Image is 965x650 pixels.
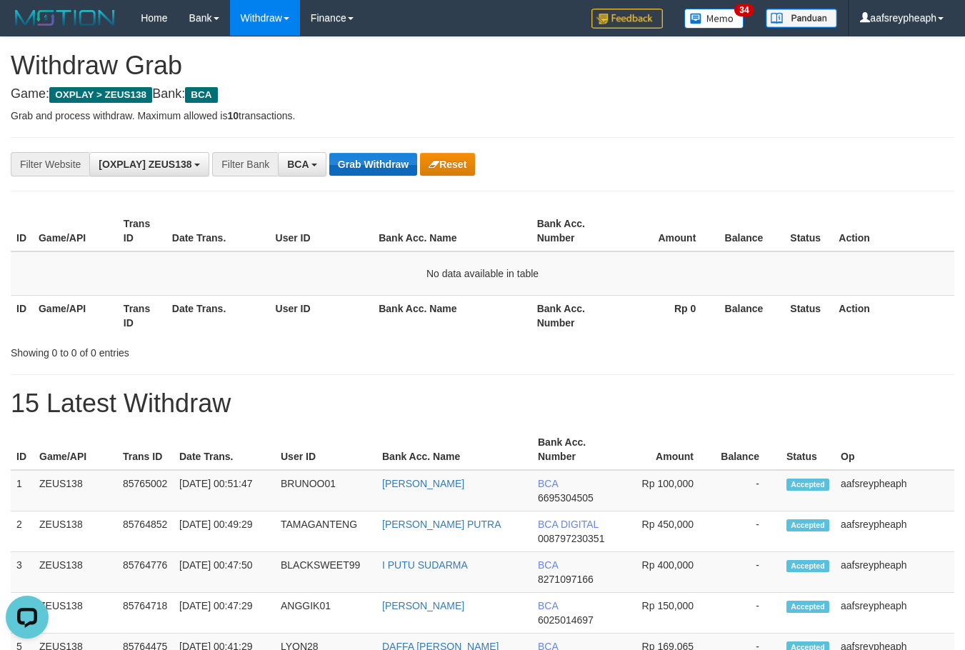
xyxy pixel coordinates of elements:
[715,429,781,470] th: Balance
[616,470,715,511] td: Rp 100,000
[616,552,715,593] td: Rp 400,000
[616,593,715,634] td: Rp 150,000
[34,593,117,634] td: ZEUS138
[33,211,118,251] th: Game/API
[11,51,954,80] h1: Withdraw Grab
[833,295,954,336] th: Action
[275,511,376,552] td: TAMAGANTENG
[835,470,954,511] td: aafsreypheaph
[616,211,718,251] th: Amount
[166,211,270,251] th: Date Trans.
[715,593,781,634] td: -
[538,614,594,626] span: Copy 6025014697 to clipboard
[616,295,718,336] th: Rp 0
[531,211,616,251] th: Bank Acc. Number
[11,152,89,176] div: Filter Website
[166,295,270,336] th: Date Trans.
[117,511,174,552] td: 85764852
[34,429,117,470] th: Game/API
[11,429,34,470] th: ID
[784,295,833,336] th: Status
[786,560,829,572] span: Accepted
[11,211,33,251] th: ID
[278,152,326,176] button: BCA
[185,87,217,103] span: BCA
[766,9,837,28] img: panduan.png
[118,295,166,336] th: Trans ID
[420,153,475,176] button: Reset
[34,470,117,511] td: ZEUS138
[11,87,954,101] h4: Game: Bank:
[616,429,715,470] th: Amount
[11,251,954,296] td: No data available in table
[784,211,833,251] th: Status
[174,429,275,470] th: Date Trans.
[275,552,376,593] td: BLACKSWEET99
[11,511,34,552] td: 2
[11,470,34,511] td: 1
[538,533,604,544] span: Copy 008797230351 to clipboard
[99,159,191,170] span: [OXPLAY] ZEUS138
[538,600,558,611] span: BCA
[786,479,829,491] span: Accepted
[591,9,663,29] img: Feedback.jpg
[538,478,558,489] span: BCA
[382,519,501,530] a: [PERSON_NAME] PUTRA
[786,601,829,613] span: Accepted
[538,519,599,530] span: BCA DIGITAL
[11,389,954,418] h1: 15 Latest Withdraw
[117,470,174,511] td: 85765002
[174,593,275,634] td: [DATE] 00:47:29
[715,552,781,593] td: -
[6,6,49,49] button: Open LiveChat chat widget
[34,552,117,593] td: ZEUS138
[781,429,835,470] th: Status
[34,511,117,552] td: ZEUS138
[717,211,784,251] th: Balance
[373,211,531,251] th: Bank Acc. Name
[117,593,174,634] td: 85764718
[382,600,464,611] a: [PERSON_NAME]
[835,552,954,593] td: aafsreypheaph
[275,593,376,634] td: ANGGIK01
[33,295,118,336] th: Game/API
[11,295,33,336] th: ID
[89,152,209,176] button: [OXPLAY] ZEUS138
[616,511,715,552] td: Rp 450,000
[117,429,174,470] th: Trans ID
[287,159,309,170] span: BCA
[715,511,781,552] td: -
[117,552,174,593] td: 85764776
[786,519,829,531] span: Accepted
[174,552,275,593] td: [DATE] 00:47:50
[538,574,594,585] span: Copy 8271097166 to clipboard
[275,429,376,470] th: User ID
[531,295,616,336] th: Bank Acc. Number
[329,153,417,176] button: Grab Withdraw
[11,109,954,123] p: Grab and process withdraw. Maximum allowed is transactions.
[118,211,166,251] th: Trans ID
[275,470,376,511] td: BRUNOO01
[49,87,152,103] span: OXPLAY > ZEUS138
[373,295,531,336] th: Bank Acc. Name
[11,340,391,360] div: Showing 0 to 0 of 0 entries
[11,552,34,593] td: 3
[382,559,468,571] a: I PUTU SUDARMA
[270,295,374,336] th: User ID
[835,511,954,552] td: aafsreypheaph
[227,110,239,121] strong: 10
[684,9,744,29] img: Button%20Memo.svg
[538,559,558,571] span: BCA
[174,470,275,511] td: [DATE] 00:51:47
[715,470,781,511] td: -
[270,211,374,251] th: User ID
[538,492,594,504] span: Copy 6695304505 to clipboard
[835,593,954,634] td: aafsreypheaph
[717,295,784,336] th: Balance
[376,429,532,470] th: Bank Acc. Name
[833,211,954,251] th: Action
[174,511,275,552] td: [DATE] 00:49:29
[835,429,954,470] th: Op
[11,7,119,29] img: MOTION_logo.png
[382,478,464,489] a: [PERSON_NAME]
